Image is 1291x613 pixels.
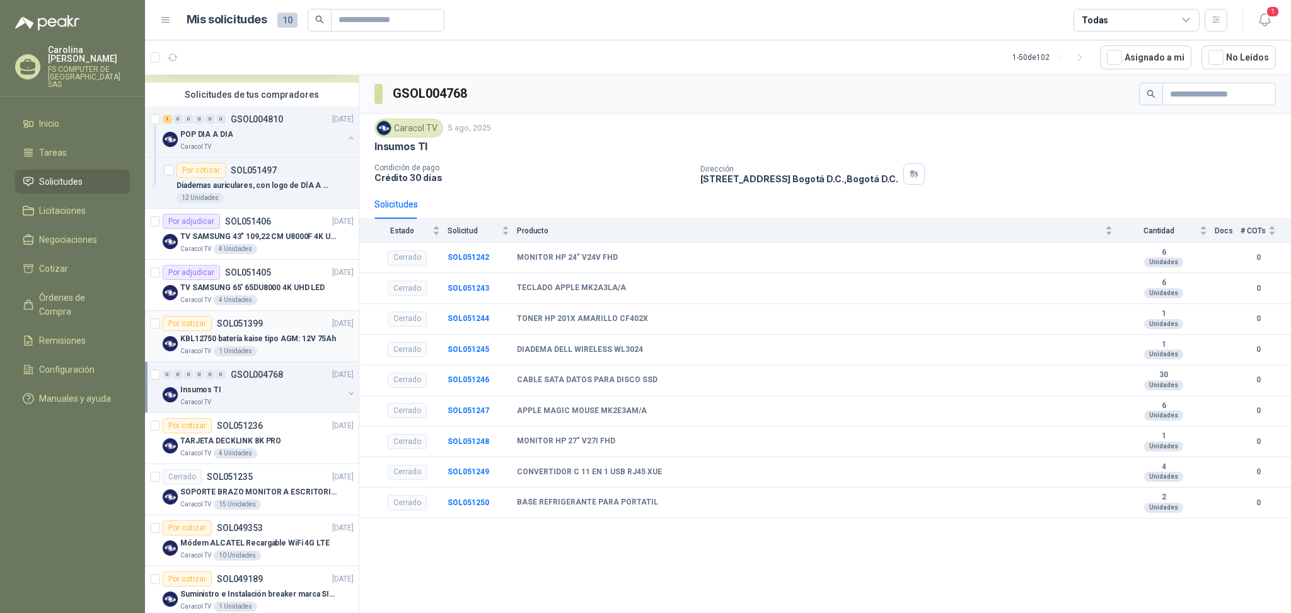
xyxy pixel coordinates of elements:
b: 6 [1120,401,1207,411]
a: SOL051250 [448,498,489,507]
div: 12 Unidades [177,193,224,203]
b: DIADEMA DELL WIRELESS WL3024 [517,345,643,355]
p: Carolina [PERSON_NAME] [48,45,130,63]
b: 0 [1241,252,1276,264]
a: Por cotizarSOL051399[DATE] Company LogoKBL12750 batería kaise tipo AGM: 12V 75AhCaracol TV1 Unidades [145,311,359,362]
div: 0 [195,370,204,379]
a: Por adjudicarSOL051406[DATE] Company LogoTV SAMSUNG 43" 109,22 CM U8000F 4K UHDCaracol TV4 Unidades [145,209,359,260]
b: 0 [1241,313,1276,325]
b: 0 [1241,344,1276,356]
div: Unidades [1144,503,1183,513]
a: SOL051247 [448,406,489,415]
p: Caracol TV [180,499,211,510]
a: SOL051249 [448,467,489,476]
div: Por adjudicar [163,265,220,280]
div: 0 [206,115,215,124]
p: SOL051405 [225,268,271,277]
div: 1 - 50 de 102 [1012,47,1090,67]
a: SOL051248 [448,437,489,446]
img: Company Logo [163,438,178,453]
a: Configuración [15,358,130,382]
span: search [1147,90,1155,98]
span: Configuración [39,363,95,377]
div: Cerrado [388,465,427,480]
p: Insumos TI [180,384,221,396]
p: [DATE] [332,471,354,483]
th: Producto [517,219,1120,242]
p: Crédito 30 días [374,172,690,183]
p: Condición de pago [374,163,690,172]
img: Company Logo [163,336,178,351]
p: SOL051497 [231,166,277,175]
p: [DATE] [332,114,354,126]
span: 10 [277,13,298,28]
p: SOL051236 [217,421,263,430]
div: Cerrado [388,250,427,266]
span: Licitaciones [39,204,86,218]
p: SOL049189 [217,575,263,583]
span: Tareas [39,146,67,160]
div: Por cotizar [163,571,212,587]
div: Unidades [1144,441,1183,452]
b: 0 [1241,374,1276,386]
p: GSOL004768 [231,370,283,379]
div: 10 Unidades [214,551,261,561]
p: Módem ALCATEL Recargable WiFi 4G LTE [180,537,330,549]
h3: GSOL004768 [393,84,469,103]
a: Órdenes de Compra [15,286,130,324]
div: Cerrado [388,281,427,296]
p: Insumos TI [374,140,427,153]
img: Company Logo [163,592,178,607]
span: Producto [517,226,1103,235]
p: Diademas auriculares, con logo de DÍA A DÍA, [177,180,333,192]
img: Company Logo [163,234,178,249]
b: CABLE SATA DATOS PARA DISCO SSD [517,375,657,385]
span: Solicitudes [39,175,83,189]
a: 1 0 0 0 0 0 GSOL004810[DATE] Company LogoPOP DIA A DIACaracol TV [163,112,356,152]
span: Inicio [39,117,59,131]
th: Solicitud [448,219,517,242]
p: [DATE] [332,369,354,381]
b: SOL051242 [448,253,489,262]
div: Todas [1082,13,1108,27]
div: 0 [195,115,204,124]
div: Unidades [1144,472,1183,482]
div: Unidades [1144,349,1183,359]
a: CerradoSOL051235[DATE] Company LogoSOPORTE BRAZO MONITOR A ESCRITORIO NBF80Caracol TV15 Unidades [145,464,359,515]
p: Caracol TV [180,295,211,305]
b: 0 [1241,466,1276,478]
div: Cerrado [388,342,427,357]
b: 6 [1120,278,1207,288]
b: TONER HP 201X AMARILLO CF402X [517,314,648,324]
div: Unidades [1144,288,1183,298]
div: 15 Unidades [214,499,261,510]
a: Cotizar [15,257,130,281]
p: [DATE] [332,522,354,534]
div: 0 [184,115,194,124]
div: Unidades [1144,380,1183,390]
p: TARJETA DECKLINK 8K PRO [180,435,281,447]
img: Company Logo [377,121,391,135]
th: Estado [359,219,448,242]
p: [DATE] [332,216,354,228]
div: Cerrado [388,434,427,449]
span: # COTs [1241,226,1266,235]
a: SOL051243 [448,284,489,293]
div: Por adjudicar [163,214,220,229]
a: Remisiones [15,329,130,353]
b: 0 [1241,497,1276,509]
th: Cantidad [1120,219,1215,242]
b: 1 [1120,340,1207,350]
div: Unidades [1144,319,1183,329]
div: Por cotizar [163,520,212,535]
div: 0 [216,370,226,379]
span: Cantidad [1120,226,1197,235]
div: Cerrado [388,495,427,510]
span: Remisiones [39,334,86,347]
p: Caracol TV [180,551,211,561]
th: # COTs [1241,219,1291,242]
